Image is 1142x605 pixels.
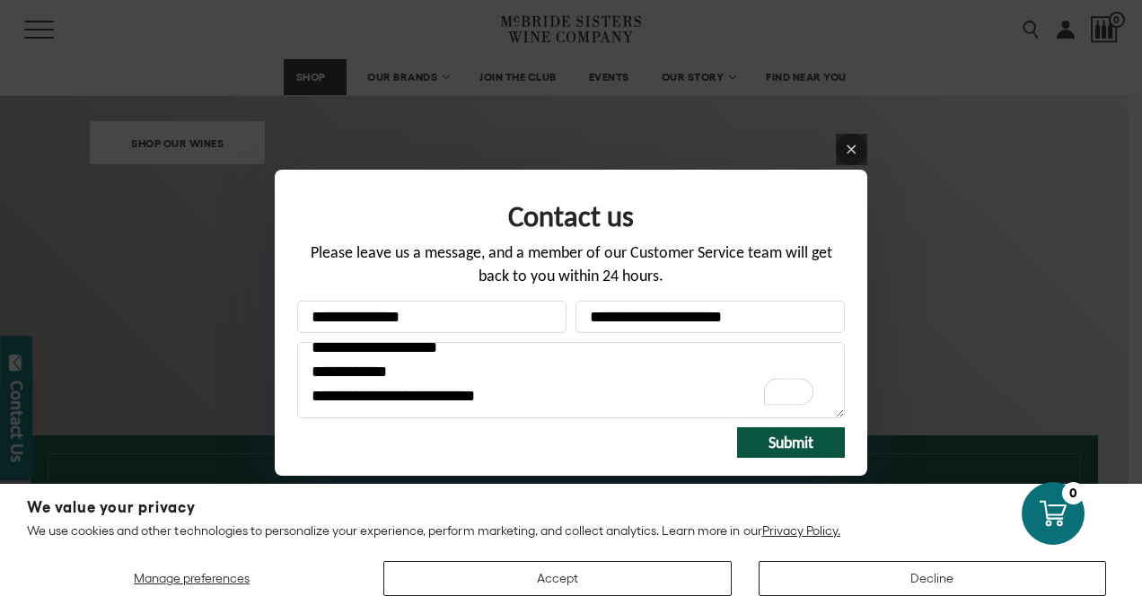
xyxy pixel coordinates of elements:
[297,241,845,300] div: Please leave us a message, and a member of our Customer Service team will get back to you within ...
[27,522,1115,539] p: We use cookies and other technologies to personalize your experience, perform marketing, and coll...
[737,427,845,458] button: Submit
[297,188,845,241] div: Form title
[27,500,1115,515] h2: We value your privacy
[134,571,250,585] span: Manage preferences
[383,561,732,596] button: Accept
[297,301,567,333] input: Your name
[769,433,813,452] span: Submit
[1062,482,1085,504] div: 0
[508,198,634,234] span: Contact us
[759,561,1107,596] button: Decline
[762,523,840,538] a: Privacy Policy.
[297,342,845,418] textarea: To enrich screen reader interactions, please activate Accessibility in Grammarly extension settings
[27,561,356,596] button: Manage preferences
[575,301,845,333] input: Your email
